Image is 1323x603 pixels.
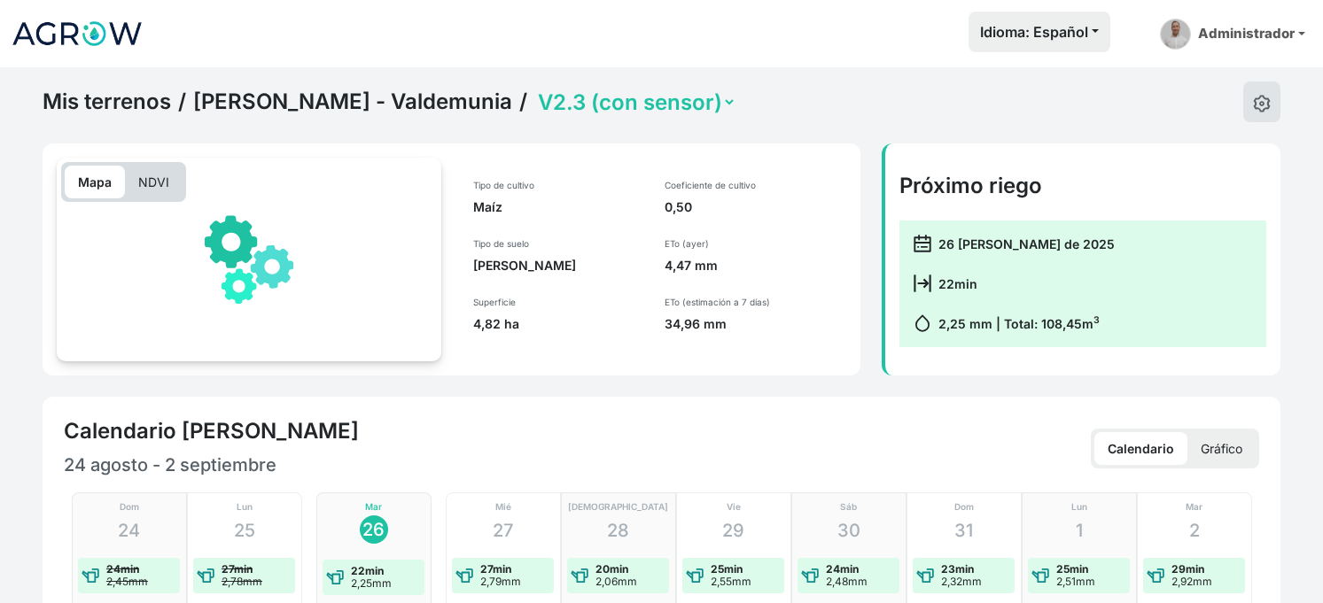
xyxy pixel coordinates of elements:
p: 2,78mm [222,576,262,588]
p: 30 [837,517,860,544]
img: calendar [914,274,931,292]
p: [PERSON_NAME] [473,257,644,274]
p: Tipo de cultivo [473,179,644,191]
p: 2,51mm [1056,576,1095,588]
strong: 24min [106,562,139,576]
img: water-event [686,567,704,584]
p: Calendario [1094,432,1187,465]
p: Superficie [473,296,644,308]
p: 34,96 mm [665,315,846,333]
strong: 24min [826,562,859,576]
p: Mapa [65,166,125,198]
strong: 25min [1056,562,1088,576]
p: 2,79mm [480,576,521,588]
p: NDVI [125,166,183,198]
img: edit [1253,95,1271,112]
p: [DEMOGRAPHIC_DATA] [568,500,668,514]
p: 29 [722,517,744,544]
p: Lun [237,500,253,514]
p: 2,45mm [106,576,148,588]
strong: 20min [595,562,628,576]
select: Terrain Selector [534,89,736,116]
img: admin-picture [1160,19,1191,50]
p: Tipo de suelo [473,237,644,250]
p: 27 [493,517,513,544]
p: Gráfico [1187,432,1256,465]
p: Coeficiente de cultivo [665,179,846,191]
p: 26 [PERSON_NAME] de 2025 [938,235,1115,253]
p: 2,55mm [711,576,751,588]
p: Lun [1071,500,1087,514]
strong: 27min [222,562,253,576]
p: Dom [954,500,974,514]
p: 2,32mm [941,576,982,588]
span: m [1082,316,1100,331]
strong: 27min [480,562,511,576]
img: water-event [916,567,934,584]
strong: 29min [1171,562,1204,576]
a: Mis terrenos [43,89,171,115]
p: ETo (ayer) [665,237,846,250]
p: 31 [954,517,973,544]
img: water-event [1031,567,1049,584]
p: Vie [727,500,741,514]
p: Mar [365,500,382,514]
p: Dom [120,500,139,514]
img: calendar [914,235,931,252]
p: ETo (estimación a 7 días) [665,296,846,308]
strong: 25min [711,562,743,576]
img: water-event [571,567,588,584]
p: 1 [1076,517,1083,544]
p: Mié [495,500,511,514]
p: 4,47 mm [665,257,846,274]
a: [PERSON_NAME] - Valdemunia [193,89,512,115]
p: 2,06mm [595,576,637,588]
p: Mar [1186,500,1202,514]
img: water-event [801,567,819,584]
button: Idioma: Español [969,12,1110,52]
p: 25 [234,517,255,544]
p: 26 [362,516,385,543]
p: Maíz [473,198,644,216]
img: Logo [11,12,144,56]
span: / [519,89,527,115]
p: 4,82 ha [473,315,644,333]
strong: 22min [351,564,384,577]
img: water-event [1147,567,1164,584]
img: water-event [197,567,214,584]
img: water-event [326,568,344,586]
img: gears.svg [205,215,293,304]
p: 2,25 mm | Total: 108,45 [938,314,1100,333]
p: 0,50 [665,198,846,216]
img: calendar [914,314,931,332]
strong: 23min [941,562,974,576]
sup: 3 [1093,314,1100,326]
p: 24 [118,517,140,544]
p: 28 [607,517,629,544]
h4: Próximo riego [899,173,1266,199]
p: 22min [938,274,977,293]
h4: Calendario [PERSON_NAME] [64,418,359,445]
p: 24 agosto - 2 septiembre [64,452,662,478]
p: 2,92mm [1171,576,1212,588]
img: water-event [82,567,99,584]
span: / [178,89,186,115]
p: 2,25mm [351,577,392,590]
p: Sáb [840,500,857,514]
p: 2,48mm [826,576,868,588]
p: 2 [1189,517,1200,544]
img: water-event [455,567,473,584]
a: Administrador [1153,12,1312,57]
